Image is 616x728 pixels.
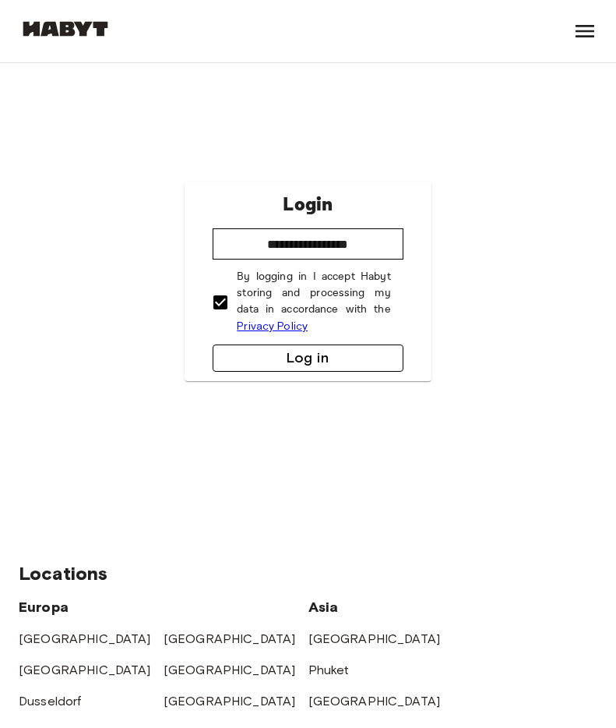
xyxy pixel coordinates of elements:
[308,631,441,646] a: [GEOGRAPHIC_DATA]
[237,320,308,333] a: Privacy Policy
[19,599,69,616] span: Europa
[308,694,441,709] a: [GEOGRAPHIC_DATA]
[237,269,390,335] p: By logging in I accept Habyt storing and processing my data in accordance with the
[213,345,403,372] button: Log in
[308,663,350,677] a: Phuket
[164,663,296,677] a: [GEOGRAPHIC_DATA]
[19,631,151,646] a: [GEOGRAPHIC_DATA]
[19,663,151,677] a: [GEOGRAPHIC_DATA]
[19,694,82,709] a: Dusseldorf
[164,631,296,646] a: [GEOGRAPHIC_DATA]
[283,191,333,219] p: Login
[19,21,112,37] img: Habyt
[164,694,296,709] a: [GEOGRAPHIC_DATA]
[19,562,107,585] span: Locations
[308,599,339,616] span: Asia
